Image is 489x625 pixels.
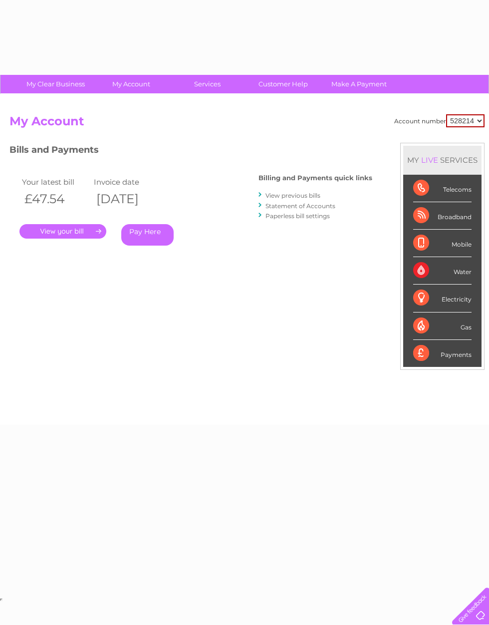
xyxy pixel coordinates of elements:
[91,189,163,209] th: [DATE]
[318,75,400,93] a: Make A Payment
[413,230,472,257] div: Mobile
[265,192,320,199] a: View previous bills
[413,202,472,230] div: Broadband
[413,285,472,312] div: Electricity
[90,75,173,93] a: My Account
[265,202,335,210] a: Statement of Accounts
[14,75,97,93] a: My Clear Business
[19,175,91,189] td: Your latest bill
[413,175,472,202] div: Telecoms
[242,75,324,93] a: Customer Help
[9,114,485,133] h2: My Account
[413,312,472,340] div: Gas
[419,155,440,165] div: LIVE
[166,75,248,93] a: Services
[265,212,330,220] a: Paperless bill settings
[413,257,472,285] div: Water
[19,189,91,209] th: £47.54
[19,224,106,239] a: .
[394,114,485,127] div: Account number
[258,174,372,182] h4: Billing and Payments quick links
[91,175,163,189] td: Invoice date
[413,340,472,367] div: Payments
[121,224,174,246] a: Pay Here
[9,143,372,160] h3: Bills and Payments
[403,146,482,174] div: MY SERVICES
